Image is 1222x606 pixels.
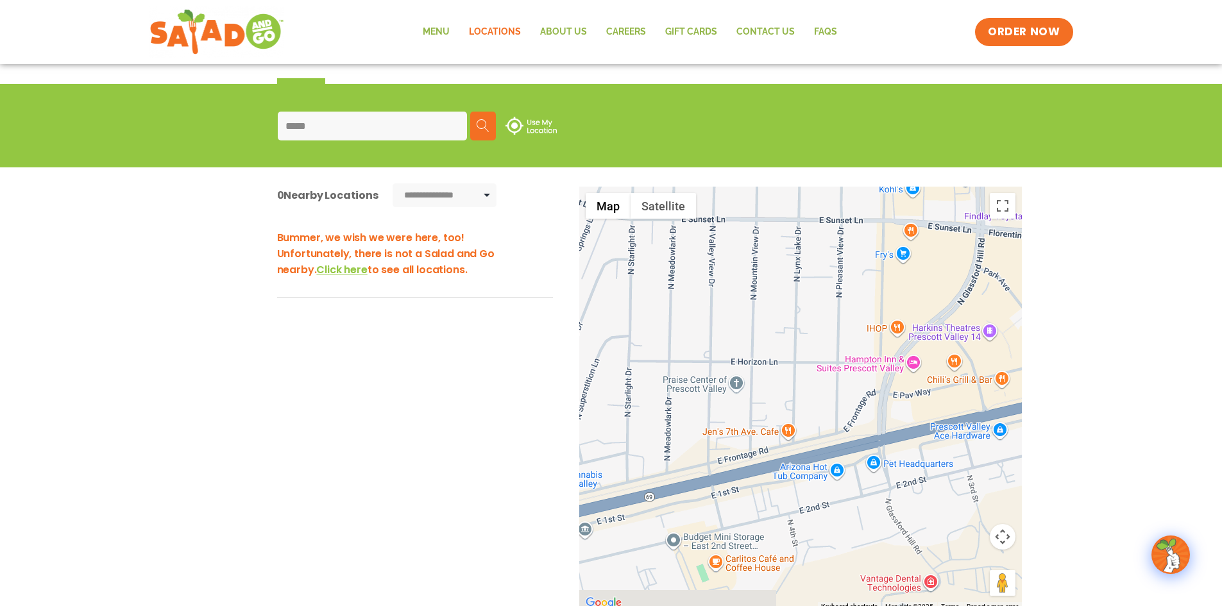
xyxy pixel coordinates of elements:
[1153,537,1189,573] img: wpChatIcon
[277,230,553,278] h3: Bummer, we wish we were here, too! Unfortunately, there is not a Salad and Go nearby. to see all ...
[656,17,727,47] a: GIFT CARDS
[631,193,696,219] button: Show satellite imagery
[149,6,285,58] img: new-SAG-logo-768×292
[505,117,557,135] img: use-location.svg
[990,193,1015,219] button: Toggle fullscreen view
[413,17,459,47] a: Menu
[459,17,530,47] a: Locations
[413,17,847,47] nav: Menu
[477,119,489,132] img: search.svg
[277,188,284,203] span: 0
[804,17,847,47] a: FAQs
[975,18,1073,46] a: ORDER NOW
[990,524,1015,550] button: Map camera controls
[988,24,1060,40] span: ORDER NOW
[597,17,656,47] a: Careers
[277,187,378,203] div: Nearby Locations
[530,17,597,47] a: About Us
[990,570,1015,596] button: Drag Pegman onto the map to open Street View
[586,193,631,219] button: Show street map
[316,262,367,277] span: Click here
[727,17,804,47] a: Contact Us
